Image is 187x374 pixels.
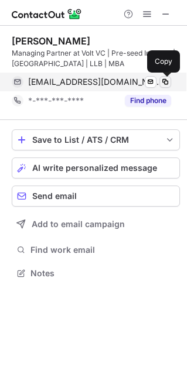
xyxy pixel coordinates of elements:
div: Save to List / ATS / CRM [32,135,159,145]
span: Send email [32,191,77,201]
span: [EMAIL_ADDRESS][DOMAIN_NAME] [28,77,162,87]
button: Reveal Button [125,95,171,107]
button: Notes [12,265,180,282]
img: ContactOut v5.3.10 [12,7,82,21]
button: Find work email [12,242,180,258]
button: save-profile-one-click [12,129,180,150]
span: Add to email campaign [32,219,125,229]
span: Find work email [30,245,175,255]
span: AI write personalized message [32,163,157,173]
button: Send email [12,186,180,207]
div: [PERSON_NAME] [12,35,90,47]
div: Managing Partner at Volt VC | Pre-seed Investor | [GEOGRAPHIC_DATA] | LLB | MBA [12,48,180,69]
button: AI write personalized message [12,157,180,179]
button: Add to email campaign [12,214,180,235]
span: Notes [30,268,175,279]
